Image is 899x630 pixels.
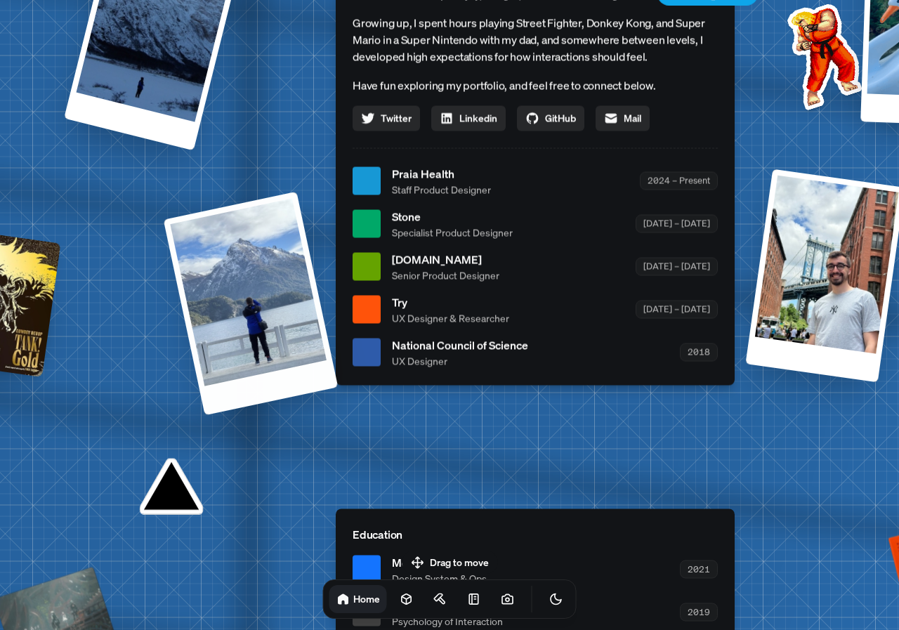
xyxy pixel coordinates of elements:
[517,105,584,131] a: GitHub
[431,105,506,131] a: Linkedin
[392,310,509,325] span: UX Designer & Researcher
[624,111,641,126] span: Mail
[636,301,718,318] div: [DATE] – [DATE]
[392,268,499,282] span: Senior Product Designer
[353,76,718,94] p: Have fun exploring my portfolio, and feel free to connect below.
[542,585,570,613] button: Toggle Theme
[353,525,718,542] p: Education
[680,560,718,578] div: 2021
[640,172,718,190] div: 2024 – Present
[392,208,513,225] span: Stone
[329,585,387,613] a: Home
[680,343,718,361] div: 2018
[545,111,576,126] span: GitHub
[680,603,718,621] div: 2019
[392,165,491,182] span: Praia Health
[392,613,543,628] span: Psychology of Interaction
[353,105,420,131] a: Twitter
[392,336,528,353] span: National Council of Science
[636,258,718,275] div: [DATE] – [DATE]
[381,111,412,126] span: Twitter
[459,111,497,126] span: Linkedin
[353,592,380,605] h1: Home
[596,105,650,131] a: Mail
[392,225,513,239] span: Specialist Product Designer
[392,182,491,197] span: Staff Product Designer
[353,14,718,65] p: Growing up, I spent hours playing Street Fighter, Donkey Kong, and Super Mario in a Super Nintend...
[392,353,528,368] span: UX Designer
[392,251,499,268] span: [DOMAIN_NAME]
[636,215,718,232] div: [DATE] – [DATE]
[392,294,509,310] span: Try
